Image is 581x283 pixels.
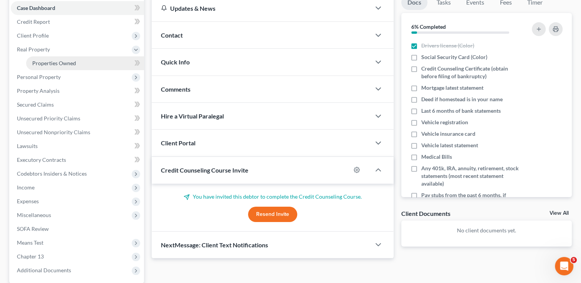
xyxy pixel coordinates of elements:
[11,139,144,153] a: Lawsuits
[11,222,144,236] a: SOFA Review
[407,227,566,234] p: No client documents yet.
[17,225,49,232] span: SOFA Review
[11,153,144,167] a: Executory Contracts
[421,107,501,115] span: Last 6 months of bank statements
[17,46,50,53] span: Real Property
[421,118,468,126] span: Vehicle registration
[17,129,90,135] span: Unsecured Nonpriority Claims
[421,65,523,80] span: Credit Counseling Certificate (obtain before filing of bankruptcy)
[571,257,577,263] span: 5
[161,31,183,39] span: Contact
[161,4,361,12] div: Updates & News
[161,193,384,201] p: You have invited this debtor to complete the Credit Counseling Course.
[17,74,61,80] span: Personal Property
[411,23,446,30] strong: 6% Completed
[17,267,71,273] span: Additional Documents
[401,209,450,217] div: Client Documents
[17,198,39,204] span: Expenses
[11,125,144,139] a: Unsecured Nonpriority Claims
[421,95,503,103] span: Deed if homestead is in your name
[17,184,35,191] span: Income
[17,87,60,94] span: Property Analysis
[17,32,49,39] span: Client Profile
[26,56,144,70] a: Properties Owned
[17,143,38,149] span: Lawsuits
[17,18,50,25] span: Credit Report
[555,257,573,275] iframe: Intercom live chat
[421,153,452,161] span: Medical Bills
[550,211,569,216] a: View All
[17,5,55,11] span: Case Dashboard
[421,141,478,149] span: Vehicle latest statement
[17,115,80,122] span: Unsecured Priority Claims
[161,241,268,248] span: NextMessage: Client Text Notifications
[248,207,297,222] button: Resend Invite
[161,58,190,66] span: Quick Info
[11,84,144,98] a: Property Analysis
[421,165,523,188] span: Any 401k, IRA, annuity, retirement, stock statements (most recent statement available)
[17,239,43,246] span: Means Test
[11,1,144,15] a: Case Dashboard
[421,53,487,61] span: Social Security Card (Color)
[421,42,474,49] span: Drivers license (Color)
[421,130,475,138] span: Vehicle insurance card
[161,86,190,93] span: Comments
[11,98,144,112] a: Secured Claims
[11,15,144,29] a: Credit Report
[161,112,224,120] span: Hire a Virtual Paralegal
[17,156,66,163] span: Executory Contracts
[17,101,54,108] span: Secured Claims
[17,170,87,177] span: Codebtors Insiders & Notices
[421,84,483,92] span: Mortgage latest statement
[17,253,44,260] span: Chapter 13
[11,112,144,125] a: Unsecured Priority Claims
[161,139,195,146] span: Client Portal
[161,166,248,174] span: Credit Counseling Course Invite
[421,191,523,222] span: Pay stubs from the past 6 months, if employed, if not employed Social Security Administration ben...
[32,60,76,66] span: Properties Owned
[17,212,51,218] span: Miscellaneous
